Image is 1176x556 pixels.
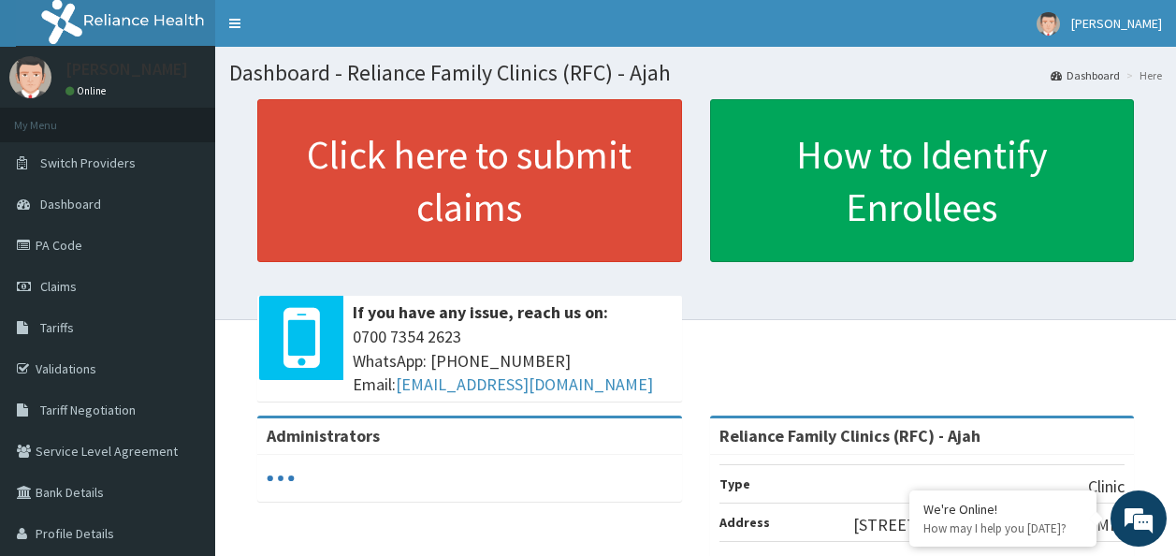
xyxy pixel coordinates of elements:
[229,61,1162,85] h1: Dashboard - Reliance Family Clinics (RFC) - Ajah
[396,373,653,395] a: [EMAIL_ADDRESS][DOMAIN_NAME]
[923,501,1082,518] div: We're Online!
[719,476,750,492] b: Type
[353,301,608,323] b: If you have any issue, reach us on:
[1071,15,1162,32] span: [PERSON_NAME]
[267,425,380,446] b: Administrators
[267,464,295,492] svg: audio-loading
[40,154,136,171] span: Switch Providers
[1122,67,1162,83] li: Here
[353,325,673,397] span: 0700 7354 2623 WhatsApp: [PHONE_NUMBER] Email:
[257,99,682,262] a: Click here to submit claims
[40,196,101,212] span: Dashboard
[710,99,1135,262] a: How to Identify Enrollees
[65,61,188,78] p: [PERSON_NAME]
[40,402,136,418] span: Tariff Negotiation
[1037,12,1060,36] img: User Image
[853,513,1125,537] p: [STREET_ADDRESS][PERSON_NAME]
[65,84,110,97] a: Online
[923,520,1082,536] p: How may I help you today?
[40,278,77,295] span: Claims
[40,319,74,336] span: Tariffs
[1051,67,1120,83] a: Dashboard
[9,56,51,98] img: User Image
[719,514,770,531] b: Address
[719,425,980,446] strong: Reliance Family Clinics (RFC) - Ajah
[1088,475,1125,499] p: Clinic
